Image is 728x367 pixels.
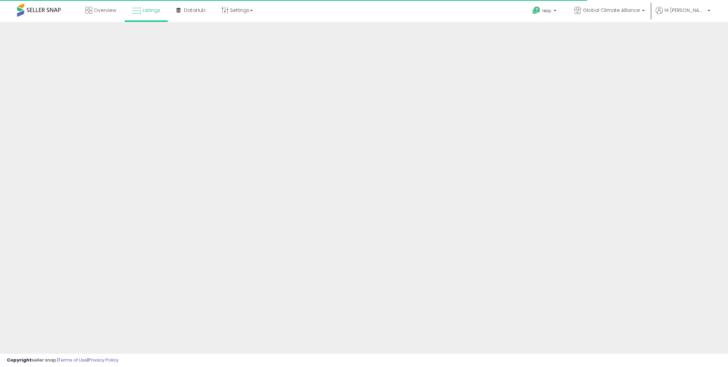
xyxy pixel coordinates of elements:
[94,7,116,14] span: Overview
[542,8,552,14] span: Help
[665,7,705,14] span: Hi [PERSON_NAME]
[532,6,541,15] i: Get Help
[527,1,563,22] a: Help
[656,7,710,22] a: Hi [PERSON_NAME]
[184,7,205,14] span: DataHub
[143,7,160,14] span: Listings
[583,7,640,14] span: Global Climate Alliance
